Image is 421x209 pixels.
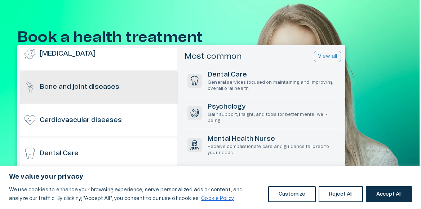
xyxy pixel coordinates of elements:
button: Accept All [366,186,412,202]
h6: Cardiovascular diseases [40,116,122,125]
span: Help [37,6,48,12]
p: Gain support, insight, and tools for better mental well-being [208,112,338,124]
h6: Mental Health Nurse [208,134,338,144]
p: View all [318,53,337,60]
p: General services focused on maintaining and improving overall oral health [208,79,338,92]
h6: Psychology [208,102,338,112]
p: Receive compassionate care and guidance tailored to your needs [208,144,338,156]
p: We use cookies to enhance your browsing experience, serve personalized ads or content, and analyz... [9,186,263,203]
h5: Most common [185,51,242,62]
h6: Dental Care [40,149,79,158]
button: Reject All [319,186,363,202]
h6: Dental Care [208,70,338,80]
h6: Bone and joint diseases [40,82,119,92]
a: Cookie Policy [201,196,234,201]
button: Customize [268,186,316,202]
button: View all [314,51,341,62]
p: We value your privacy [9,173,412,181]
h6: [MEDICAL_DATA] [40,49,96,59]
